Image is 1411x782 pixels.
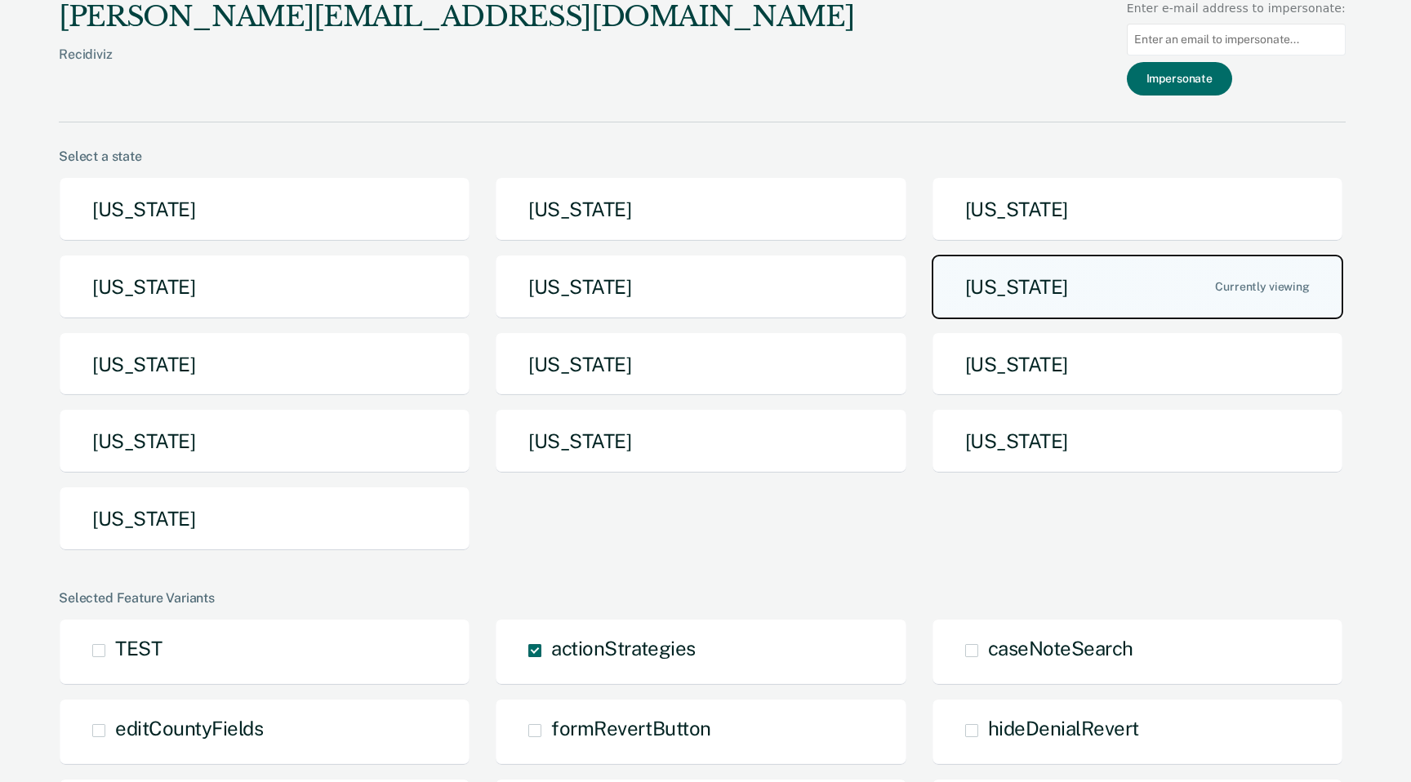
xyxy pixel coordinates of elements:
div: Select a state [59,149,1346,164]
input: Enter an email to impersonate... [1127,24,1346,56]
div: Selected Feature Variants [59,590,1346,606]
button: [US_STATE] [932,332,1343,397]
button: [US_STATE] [932,177,1343,242]
button: [US_STATE] [932,255,1343,319]
button: [US_STATE] [932,409,1343,473]
button: [US_STATE] [59,255,470,319]
button: Impersonate [1127,62,1232,96]
button: [US_STATE] [495,177,906,242]
button: [US_STATE] [59,409,470,473]
button: [US_STATE] [495,332,906,397]
button: [US_STATE] [495,409,906,473]
button: [US_STATE] [59,177,470,242]
span: formRevertButton [551,717,710,740]
button: [US_STATE] [59,487,470,551]
span: actionStrategies [551,637,695,660]
button: [US_STATE] [495,255,906,319]
button: [US_STATE] [59,332,470,397]
div: Recidiviz [59,47,854,88]
span: TEST [115,637,162,660]
span: editCountyFields [115,717,263,740]
span: caseNoteSearch [988,637,1133,660]
span: hideDenialRevert [988,717,1139,740]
